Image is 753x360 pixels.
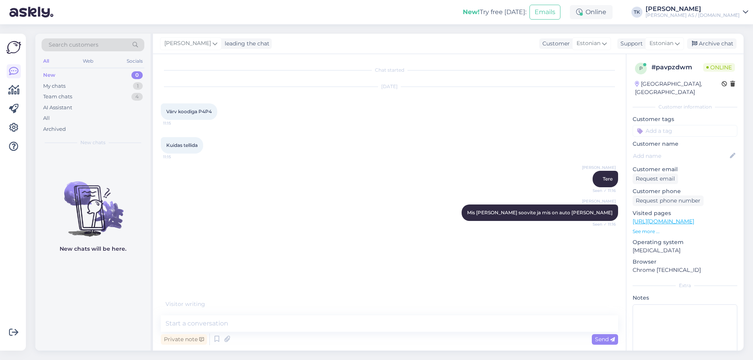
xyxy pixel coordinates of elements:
p: Chrome [TECHNICAL_ID] [633,266,737,274]
span: 11:15 [163,154,193,160]
div: My chats [43,82,65,90]
div: Private note [161,334,207,345]
div: TK [631,7,642,18]
span: p [639,65,643,71]
div: Try free [DATE]: [463,7,526,17]
img: No chats [35,167,151,238]
span: [PERSON_NAME] [582,198,616,204]
span: Search customers [49,41,98,49]
div: 1 [133,82,143,90]
div: Support [617,40,643,48]
p: Operating system [633,238,737,246]
div: AI Assistant [43,104,72,112]
div: [PERSON_NAME] [646,6,740,12]
p: Customer tags [633,115,737,123]
div: [PERSON_NAME] AS / [DOMAIN_NAME] [646,12,740,18]
span: Tere [603,176,613,182]
div: Team chats [43,93,72,101]
p: [MEDICAL_DATA] [633,246,737,255]
span: Värv koodiga P4P4 [166,109,212,114]
div: [DATE] [161,83,618,90]
div: New [43,71,55,79]
span: [PERSON_NAME] [582,165,616,170]
p: Customer email [633,165,737,174]
span: Estonian [577,39,600,48]
span: Send [595,336,615,343]
p: New chats will be here. [60,245,126,253]
b: New! [463,8,480,16]
div: Chat started [161,67,618,74]
div: Web [81,56,95,66]
a: [URL][DOMAIN_NAME] [633,218,694,225]
div: # pavpzdwm [651,63,703,72]
div: leading the chat [222,40,269,48]
div: Customer [539,40,570,48]
span: Estonian [649,39,673,48]
div: Socials [125,56,144,66]
p: Customer name [633,140,737,148]
p: Visited pages [633,209,737,217]
p: Browser [633,258,737,266]
span: Kuidas tellida [166,142,198,148]
p: Customer phone [633,187,737,195]
p: See more ... [633,228,737,235]
div: Request phone number [633,195,704,206]
span: Mis [PERSON_NAME] soovite ja mis on auto [PERSON_NAME] [467,210,613,215]
div: All [42,56,51,66]
input: Add a tag [633,125,737,137]
div: [GEOGRAPHIC_DATA], [GEOGRAPHIC_DATA] [635,80,722,96]
div: Request email [633,174,678,184]
span: Seen ✓ 11:16 [586,221,616,227]
div: All [43,114,50,122]
img: Askly Logo [6,40,21,55]
div: Archive chat [687,38,737,49]
p: Notes [633,294,737,302]
span: [PERSON_NAME] [164,39,211,48]
div: Customer information [633,103,737,110]
span: Seen ✓ 11:16 [586,188,616,194]
span: 11:15 [163,120,193,126]
div: Online [570,5,613,19]
div: 0 [131,71,143,79]
span: New chats [80,139,105,146]
button: Emails [529,5,560,20]
span: Online [703,63,735,72]
div: 4 [131,93,143,101]
input: Add name [633,152,728,160]
div: Archived [43,125,66,133]
a: [PERSON_NAME][PERSON_NAME] AS / [DOMAIN_NAME] [646,6,748,18]
div: Visitor writing [161,300,618,308]
div: Extra [633,282,737,289]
